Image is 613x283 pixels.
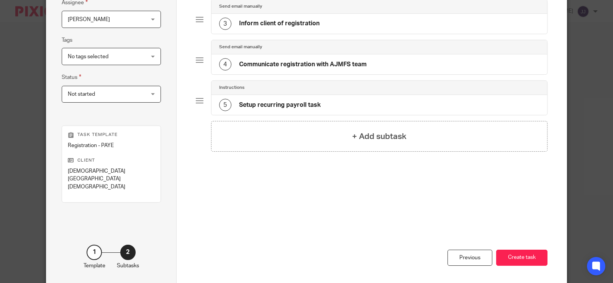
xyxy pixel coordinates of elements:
div: 1 [87,245,102,260]
h4: Instructions [219,85,244,91]
span: No tags selected [68,54,108,59]
p: Task template [68,132,155,138]
h4: Send email manually [219,3,262,10]
h4: Send email manually [219,44,262,50]
p: [DEMOGRAPHIC_DATA][GEOGRAPHIC_DATA][DEMOGRAPHIC_DATA] [68,167,155,191]
div: 2 [120,245,136,260]
span: [PERSON_NAME] [68,17,110,22]
button: Create task [496,250,547,266]
h4: Setup recurring payroll task [239,101,321,109]
label: Tags [62,36,72,44]
h4: Communicate registration with AJMFS team [239,61,367,69]
div: 5 [219,99,231,111]
p: Client [68,157,155,164]
p: Subtasks [117,262,139,270]
h4: + Add subtask [352,131,406,142]
p: Registration - PAYE [68,142,155,149]
span: Not started [68,92,95,97]
div: Previous [447,250,492,266]
div: 3 [219,18,231,30]
h4: Inform client of registration [239,20,320,28]
div: 4 [219,58,231,70]
p: Template [84,262,105,270]
label: Status [62,73,81,82]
